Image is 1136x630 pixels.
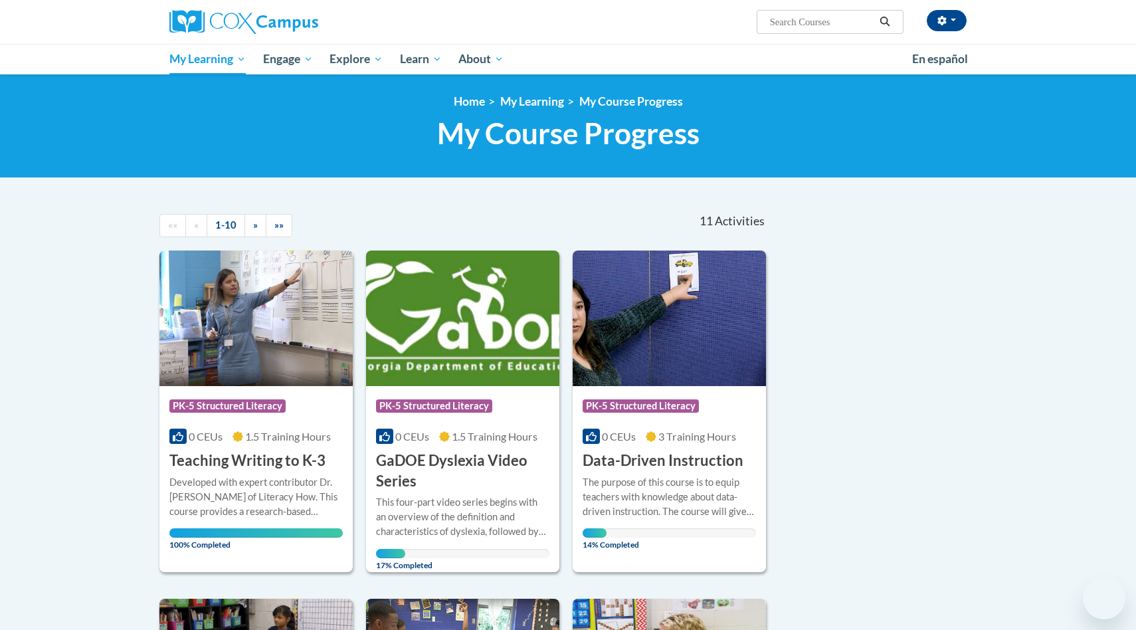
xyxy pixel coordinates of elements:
a: Course LogoPK-5 Structured Literacy0 CEUs1.5 Training Hours Teaching Writing to K-3Developed with... [159,251,353,572]
span: En español [912,52,968,66]
a: My Learning [161,44,254,74]
a: Begining [159,214,186,237]
a: 1-10 [207,214,245,237]
div: The purpose of this course is to equip teachers with knowledge about data-driven instruction. The... [583,475,756,519]
h3: GaDOE Dyslexia Video Series [376,451,549,492]
input: Search Courses [769,14,875,30]
span: Explore [330,51,383,67]
img: Course Logo [159,251,353,386]
a: Course LogoPK-5 Structured Literacy0 CEUs3 Training Hours Data-Driven InstructionThe purpose of t... [573,251,766,572]
a: Course LogoPK-5 Structured Literacy0 CEUs1.5 Training Hours GaDOE Dyslexia Video SeriesThis four-... [366,251,559,572]
span: Activities [715,214,765,229]
span: About [458,51,504,67]
span: PK-5 Structured Literacy [376,399,492,413]
span: « [194,219,199,231]
span: Engage [263,51,313,67]
span: Learn [400,51,442,67]
div: Developed with expert contributor Dr. [PERSON_NAME] of Literacy How. This course provides a resea... [169,475,343,519]
span: 0 CEUs [602,430,636,443]
a: Previous [185,214,207,237]
span: PK-5 Structured Literacy [169,399,286,413]
span: «« [168,219,177,231]
span: 0 CEUs [189,430,223,443]
span: PK-5 Structured Literacy [583,399,699,413]
img: Cox Campus [169,10,318,34]
span: 3 Training Hours [658,430,736,443]
button: Account Settings [927,10,967,31]
a: Cox Campus [169,10,422,34]
span: »» [274,219,284,231]
span: My Course Progress [437,116,700,151]
a: En español [903,45,977,73]
img: Course Logo [366,251,559,386]
h3: Teaching Writing to K-3 [169,451,326,471]
div: Main menu [149,44,987,74]
iframe: Button to launch messaging window [1083,577,1125,619]
span: 1.5 Training Hours [452,430,537,443]
div: Your progress [376,549,405,558]
div: This four-part video series begins with an overview of the definition and characteristics of dysl... [376,495,549,539]
img: Course Logo [573,251,766,386]
span: 14% Completed [583,528,607,550]
span: 1.5 Training Hours [245,430,331,443]
h3: Data-Driven Instruction [583,451,743,471]
span: 17% Completed [376,549,405,570]
a: About [450,44,513,74]
span: 100% Completed [169,528,343,550]
div: Your progress [583,528,607,538]
button: Search [875,14,895,30]
a: Engage [254,44,322,74]
a: Explore [321,44,391,74]
a: My Learning [500,94,564,108]
span: My Learning [169,51,246,67]
a: End [266,214,292,237]
a: Learn [391,44,450,74]
a: Home [454,94,485,108]
span: 0 CEUs [395,430,429,443]
span: » [253,219,258,231]
div: Your progress [169,528,343,538]
a: My Course Progress [579,94,683,108]
a: Next [244,214,266,237]
span: 11 [700,214,713,229]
